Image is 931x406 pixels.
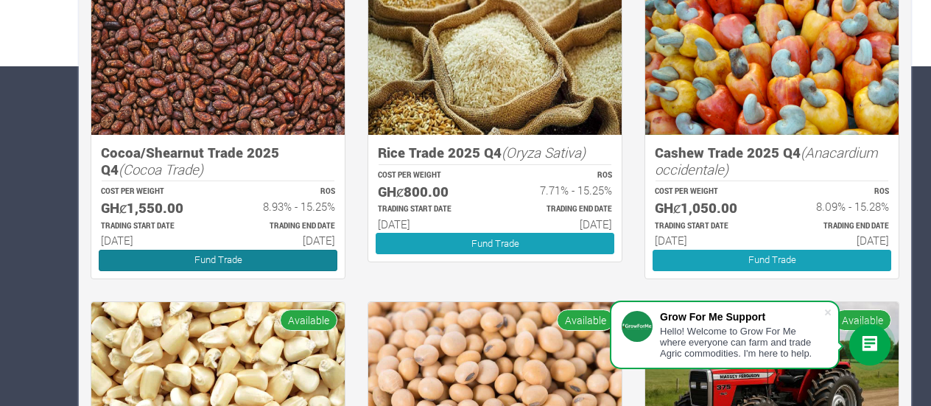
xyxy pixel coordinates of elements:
p: ROS [508,170,612,181]
h6: [DATE] [101,234,205,247]
a: Fund Trade [376,233,614,254]
h6: 8.09% - 15.28% [785,200,889,213]
p: Estimated Trading End Date [785,221,889,232]
p: Estimated Trading Start Date [378,204,482,215]
h6: [DATE] [231,234,335,247]
h5: GHȼ1,050.00 [655,200,759,217]
h5: Cocoa/Shearnut Trade 2025 Q4 [101,144,335,178]
h6: [DATE] [508,217,612,231]
span: Available [557,309,614,331]
h6: [DATE] [378,217,482,231]
i: (Cocoa Trade) [119,160,203,178]
a: Fund Trade [99,250,337,271]
h5: GHȼ800.00 [378,183,482,200]
i: (Anacardium occidentale) [655,143,878,178]
p: COST PER WEIGHT [101,186,205,197]
div: Hello! Welcome to Grow For Me where everyone can farm and trade Agric commodities. I'm here to help. [660,326,823,359]
h5: Rice Trade 2025 Q4 [378,144,612,161]
p: COST PER WEIGHT [378,170,482,181]
a: Fund Trade [653,250,891,271]
h6: [DATE] [785,234,889,247]
h6: 7.71% - 15.25% [508,183,612,197]
p: ROS [785,186,889,197]
span: Available [834,309,891,331]
span: Available [280,309,337,331]
div: Grow For Me Support [660,311,823,323]
p: Estimated Trading End Date [508,204,612,215]
i: (Oryza Sativa) [502,143,586,161]
p: Estimated Trading End Date [231,221,335,232]
h6: 8.93% - 15.25% [231,200,335,213]
p: ROS [231,186,335,197]
p: Estimated Trading Start Date [655,221,759,232]
p: COST PER WEIGHT [655,186,759,197]
p: Estimated Trading Start Date [101,221,205,232]
h5: Cashew Trade 2025 Q4 [655,144,889,178]
h6: [DATE] [655,234,759,247]
h5: GHȼ1,550.00 [101,200,205,217]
